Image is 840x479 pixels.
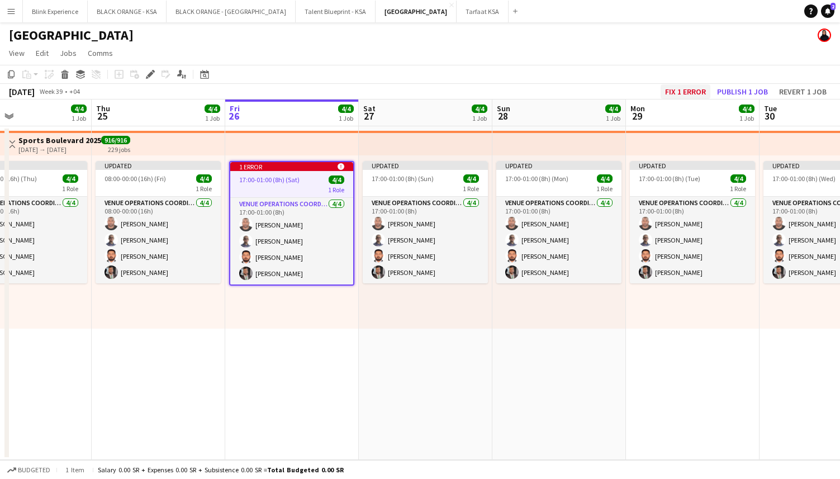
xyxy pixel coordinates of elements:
[363,197,488,283] app-card-role: VENUE OPERATIONS COORDINATOR4/417:00-01:00 (8h)[PERSON_NAME][PERSON_NAME][PERSON_NAME][PERSON_NAME]
[639,174,700,183] span: 17:00-01:00 (8h) (Tue)
[730,184,746,193] span: 1 Role
[69,87,80,96] div: +04
[363,103,376,113] span: Sat
[83,46,117,60] a: Comms
[596,184,613,193] span: 1 Role
[472,105,487,113] span: 4/4
[71,105,87,113] span: 4/4
[372,174,434,183] span: 17:00-01:00 (8h) (Sun)
[229,161,354,286] app-job-card: 1 error 17:00-01:00 (8h) (Sat)4/41 RoleVENUE OPERATIONS COORDINATOR4/417:00-01:00 (8h)[PERSON_NAM...
[496,161,621,283] app-job-card: Updated17:00-01:00 (8h) (Mon)4/41 RoleVENUE OPERATIONS COORDINATOR4/417:00-01:00 (8h)[PERSON_NAME...
[196,174,212,183] span: 4/4
[329,176,344,184] span: 4/4
[55,46,81,60] a: Jobs
[267,466,344,474] span: Total Budgeted 0.00 SR
[463,184,479,193] span: 1 Role
[328,186,344,194] span: 1 Role
[60,48,77,58] span: Jobs
[496,161,621,170] div: Updated
[228,110,240,122] span: 26
[36,48,49,58] span: Edit
[230,198,353,284] app-card-role: VENUE OPERATIONS COORDINATOR4/417:00-01:00 (8h)[PERSON_NAME][PERSON_NAME][PERSON_NAME][PERSON_NAME]
[605,105,621,113] span: 4/4
[9,27,134,44] h1: [GEOGRAPHIC_DATA]
[713,84,772,99] button: Publish 1 job
[98,466,344,474] div: Salary 0.00 SR + Expenses 0.00 SR + Subsistence 0.00 SR =
[18,145,101,154] div: [DATE] → [DATE]
[6,464,52,476] button: Budgeted
[472,114,487,122] div: 1 Job
[18,466,50,474] span: Budgeted
[196,184,212,193] span: 1 Role
[37,87,65,96] span: Week 39
[23,1,88,22] button: Blink Experience
[230,103,240,113] span: Fri
[205,105,220,113] span: 4/4
[88,1,167,22] button: BLACK ORANGE - KSA
[108,144,130,154] div: 229 jobs
[205,114,220,122] div: 1 Job
[730,174,746,183] span: 4/4
[597,174,613,183] span: 4/4
[239,176,300,184] span: 17:00-01:00 (8h) (Sat)
[496,197,621,283] app-card-role: VENUE OPERATIONS COORDINATOR4/417:00-01:00 (8h)[PERSON_NAME][PERSON_NAME][PERSON_NAME][PERSON_NAME]
[775,84,831,99] button: Revert 1 job
[4,46,29,60] a: View
[606,114,620,122] div: 1 Job
[661,84,710,99] button: Fix 1 error
[62,184,78,193] span: 1 Role
[830,3,836,10] span: 2
[31,46,53,60] a: Edit
[739,105,754,113] span: 4/4
[630,103,645,113] span: Mon
[739,114,754,122] div: 1 Job
[338,105,354,113] span: 4/4
[495,110,510,122] span: 28
[96,197,221,283] app-card-role: VENUE OPERATIONS COORDINATOR4/408:00-00:00 (16h)[PERSON_NAME][PERSON_NAME][PERSON_NAME][PERSON_NAME]
[630,197,755,283] app-card-role: VENUE OPERATIONS COORDINATOR4/417:00-01:00 (8h)[PERSON_NAME][PERSON_NAME][PERSON_NAME][PERSON_NAME]
[630,161,755,283] app-job-card: Updated17:00-01:00 (8h) (Tue)4/41 RoleVENUE OPERATIONS COORDINATOR4/417:00-01:00 (8h)[PERSON_NAME...
[72,114,86,122] div: 1 Job
[818,29,831,42] app-user-avatar: Bashayr AlSubaie
[463,174,479,183] span: 4/4
[339,114,353,122] div: 1 Job
[497,103,510,113] span: Sun
[105,174,166,183] span: 08:00-00:00 (16h) (Fri)
[167,1,296,22] button: BLACK ORANGE - [GEOGRAPHIC_DATA]
[296,1,376,22] button: Talent Blueprint - KSA
[821,4,834,18] a: 2
[96,161,221,170] div: Updated
[630,161,755,170] div: Updated
[363,161,488,170] div: Updated
[772,174,836,183] span: 17:00-01:00 (8h) (Wed)
[457,1,509,22] button: Tarfaat KSA
[96,103,110,113] span: Thu
[762,110,777,122] span: 30
[101,136,130,144] span: 916/916
[88,48,113,58] span: Comms
[629,110,645,122] span: 29
[362,110,376,122] span: 27
[505,174,568,183] span: 17:00-01:00 (8h) (Mon)
[94,110,110,122] span: 25
[230,162,353,171] div: 1 error
[63,174,78,183] span: 4/4
[18,135,101,145] h3: Sports Boulevard 2025
[9,86,35,97] div: [DATE]
[376,1,457,22] button: [GEOGRAPHIC_DATA]
[61,466,88,474] span: 1 item
[96,161,221,283] app-job-card: Updated08:00-00:00 (16h) (Fri)4/41 RoleVENUE OPERATIONS COORDINATOR4/408:00-00:00 (16h)[PERSON_NA...
[363,161,488,283] app-job-card: Updated17:00-01:00 (8h) (Sun)4/41 RoleVENUE OPERATIONS COORDINATOR4/417:00-01:00 (8h)[PERSON_NAME...
[9,48,25,58] span: View
[764,103,777,113] span: Tue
